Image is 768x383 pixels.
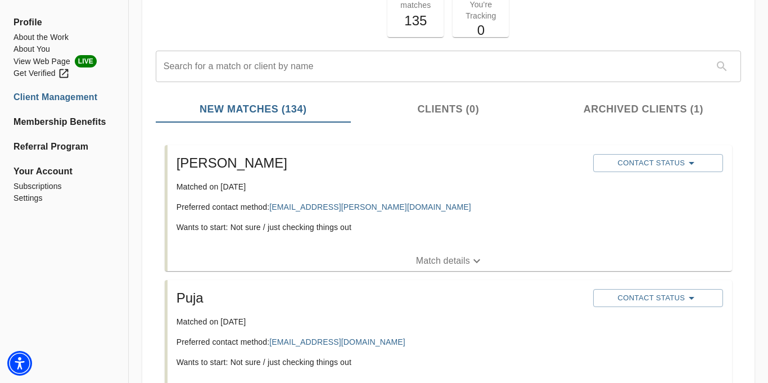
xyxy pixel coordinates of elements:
[269,202,471,211] a: [EMAIL_ADDRESS][PERSON_NAME][DOMAIN_NAME]
[177,357,584,368] p: Wants to start: Not sure / just checking things out
[75,55,97,67] span: LIVE
[177,154,584,172] h5: [PERSON_NAME]
[599,291,717,305] span: Contact Status
[553,102,734,117] span: Archived Clients (1)
[13,67,115,79] a: Get Verified
[162,102,344,117] span: New Matches (134)
[13,55,115,67] a: View Web PageLIVE
[13,165,115,178] span: Your Account
[168,251,732,271] button: Match details
[13,181,115,192] a: Subscriptions
[13,91,115,104] a: Client Management
[13,16,115,29] span: Profile
[13,140,115,154] a: Referral Program
[13,55,115,67] li: View Web Page
[13,43,115,55] a: About You
[416,254,470,268] p: Match details
[177,222,584,233] p: Wants to start: Not sure / just checking things out
[13,192,115,204] a: Settings
[269,337,405,346] a: [EMAIL_ADDRESS][DOMAIN_NAME]
[459,21,502,39] h5: 0
[394,12,437,30] h5: 135
[7,351,32,376] div: Accessibility Menu
[599,156,717,170] span: Contact Status
[177,201,584,213] p: Preferred contact method:
[593,289,723,307] button: Contact Status
[13,31,115,43] a: About the Work
[177,316,584,327] p: Matched on [DATE]
[177,181,584,192] p: Matched on [DATE]
[177,336,584,348] p: Preferred contact method:
[593,154,723,172] button: Contact Status
[358,102,539,117] span: Clients (0)
[177,289,584,307] h5: Puja
[13,67,70,79] div: Get Verified
[13,115,115,129] a: Membership Benefits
